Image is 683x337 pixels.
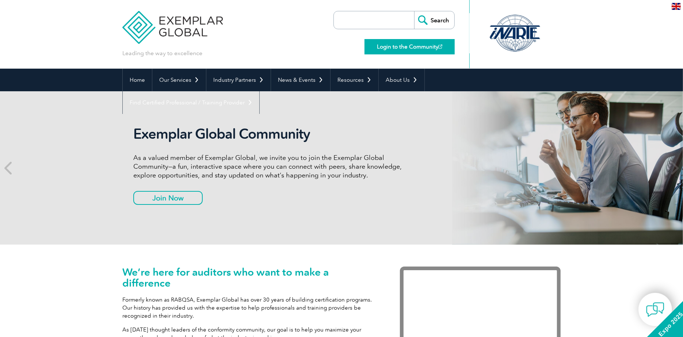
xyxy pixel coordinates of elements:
a: Find Certified Professional / Training Provider [123,91,259,114]
input: Search [414,11,454,29]
a: Login to the Community [365,39,455,54]
a: Join Now [133,191,203,205]
a: Our Services [152,69,206,91]
a: About Us [379,69,424,91]
h1: We’re here for auditors who want to make a difference [122,267,378,288]
p: Leading the way to excellence [122,49,202,57]
img: en [672,3,681,10]
img: contact-chat.png [646,300,664,319]
p: As a valued member of Exemplar Global, we invite you to join the Exemplar Global Community—a fun,... [133,153,407,180]
img: open_square.png [438,45,442,49]
a: Home [123,69,152,91]
h2: Exemplar Global Community [133,126,407,142]
a: Industry Partners [206,69,271,91]
a: News & Events [271,69,330,91]
p: Formerly known as RABQSA, Exemplar Global has over 30 years of building certification programs. O... [122,296,378,320]
a: Resources [331,69,378,91]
